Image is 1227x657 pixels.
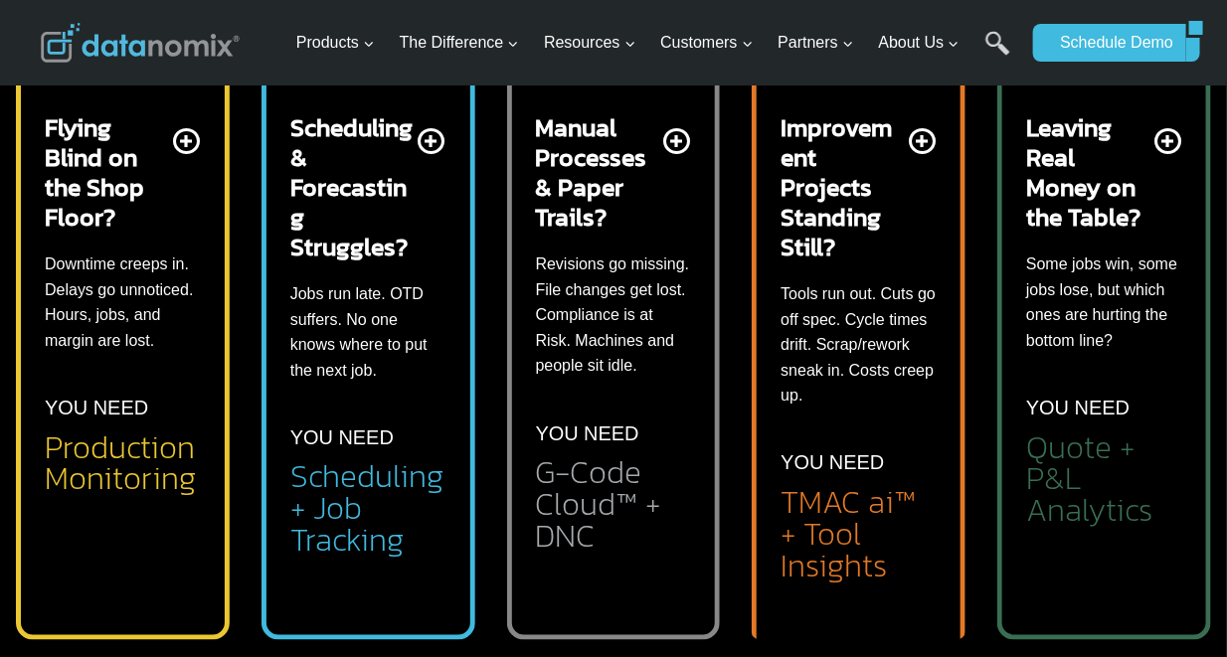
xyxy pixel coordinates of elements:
p: Some jobs win, some jobs lose, but which ones are hurting the bottom line? [1026,251,1182,353]
a: Terms [223,443,253,457]
h2: Leaving Real Money on the Table? [1026,112,1150,232]
h2: Quote + P&L Analytics [1026,432,1182,528]
span: The Difference [400,30,520,56]
p: Downtime creeps in. Delays go unnoticed. Hours, jobs, and margin are lost. [45,251,201,353]
p: YOU NEED [290,422,394,454]
span: Phone number [447,82,537,100]
span: Customers [660,30,753,56]
h2: G-Code Cloud™ + DNC [536,458,692,554]
span: Products [296,30,375,56]
span: State/Region [447,246,524,263]
h2: Manual Processes & Paper Trails? [536,112,660,232]
span: Resources [544,30,635,56]
h2: Improvement Projects Standing Still? [781,112,905,261]
a: Search [985,31,1010,76]
span: Last Name [447,1,511,19]
span: About Us [879,30,961,56]
img: Datanomix [41,23,240,63]
nav: Primary Navigation [288,11,1024,76]
h2: TMAC ai™ + Tool Insights [781,488,937,583]
a: Privacy Policy [270,443,335,457]
p: YOU NEED [1026,393,1130,424]
p: YOU NEED [781,448,884,480]
p: YOU NEED [536,418,639,450]
h2: Scheduling & Forecasting Struggles? [290,112,415,261]
h2: Flying Blind on the Shop Floor? [45,112,169,232]
p: Revisions go missing. File changes get lost. Compliance is at Risk. Machines and people sit idle. [536,251,692,379]
p: Jobs run late. OTD suffers. No one knows where to put the next job. [290,281,446,383]
h2: Scheduling + Job Tracking [290,462,446,558]
h2: Production Monitoring [45,432,201,496]
p: Tools run out. Cuts go off spec. Cycle times drift. Scrap/rework sneak in. Costs creep up. [781,281,937,409]
p: YOU NEED [45,393,148,424]
a: Schedule Demo [1033,24,1186,62]
span: Partners [778,30,853,56]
